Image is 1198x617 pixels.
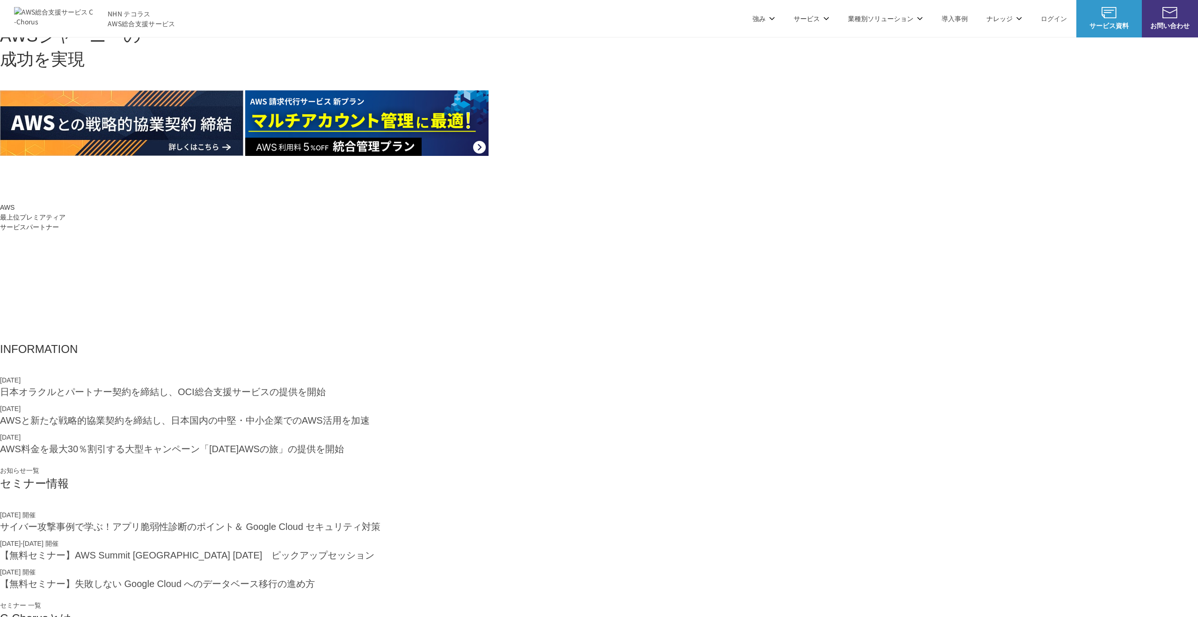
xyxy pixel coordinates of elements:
[1076,21,1142,30] span: サービス資料
[1041,14,1067,23] a: ログイン
[108,9,175,29] span: NHN テコラス AWS総合支援サービス
[794,14,829,23] p: サービス
[14,7,175,29] a: AWS総合支援サービス C-Chorus NHN テコラスAWS総合支援サービス
[848,14,923,23] p: 業種別ソリューション
[986,14,1022,23] p: ナレッジ
[1142,21,1198,30] span: お問い合わせ
[245,90,489,156] img: AWS請求代行サービス 統合管理プラン
[1162,7,1177,18] img: お問い合わせ
[1102,7,1117,18] img: AWS総合支援サービス C-Chorus サービス資料
[752,14,775,23] p: 強み
[942,14,968,23] a: 導入事例
[14,7,94,29] img: AWS総合支援サービス C-Chorus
